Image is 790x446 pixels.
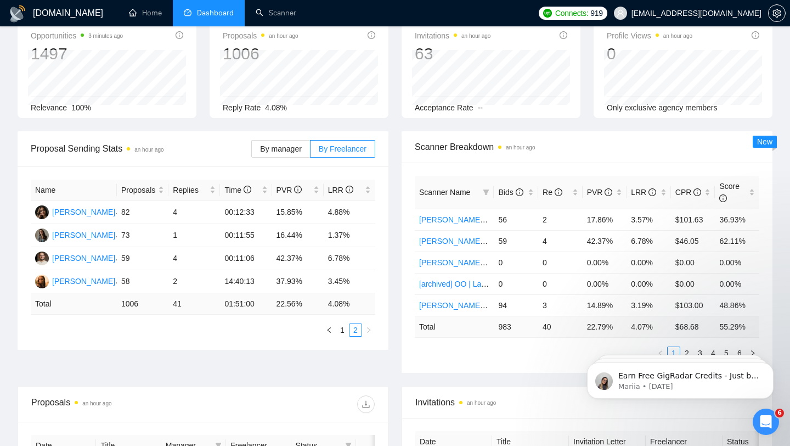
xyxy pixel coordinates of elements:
[543,9,552,18] img: upwork-logo.png
[538,273,583,294] td: 0
[555,7,588,19] span: Connects:
[419,215,517,224] a: [PERSON_NAME] | WP | KS
[583,316,627,337] td: 22.79 %
[483,189,489,196] span: filter
[244,186,251,193] span: info-circle
[35,276,115,285] a: AS[PERSON_NAME]
[117,201,168,224] td: 82
[362,324,375,337] li: Next Page
[671,273,715,294] td: $0.00
[768,4,786,22] button: setting
[117,270,168,293] td: 58
[494,316,538,337] td: 983
[336,324,349,337] li: 1
[35,205,49,219] img: AS
[220,224,272,247] td: 00:11:55
[494,209,538,230] td: 56
[583,294,627,316] td: 14.89%
[467,400,496,406] time: an hour ago
[671,209,715,230] td: $101.63
[168,270,220,293] td: 2
[323,324,336,337] button: left
[52,252,115,264] div: [PERSON_NAME]
[627,252,671,273] td: 0.00%
[223,103,261,112] span: Reply Rate
[571,339,790,416] iframe: Intercom notifications message
[675,188,701,197] span: CPR
[35,228,49,242] img: VB
[272,247,324,270] td: 42.37%
[587,188,613,197] span: PVR
[419,258,567,267] a: [PERSON_NAME] | React/Node | KS - WIP
[31,180,117,201] th: Name
[9,5,26,23] img: logo
[494,273,538,294] td: 0
[538,209,583,230] td: 2
[48,32,189,303] span: Earn Free GigRadar Credits - Just by Sharing Your Story! 💬 Want more credits for sending proposal...
[357,395,375,413] button: download
[617,9,624,17] span: user
[82,400,111,406] time: an hour ago
[648,188,656,196] span: info-circle
[324,201,375,224] td: 4.88%
[757,137,772,146] span: New
[31,29,123,42] span: Opportunities
[184,9,191,16] span: dashboard
[583,252,627,273] td: 0.00%
[223,43,298,64] div: 1006
[336,324,348,336] a: 1
[324,224,375,247] td: 1.37%
[769,9,785,18] span: setting
[168,247,220,270] td: 4
[478,103,483,112] span: --
[631,188,656,197] span: LRR
[117,247,168,270] td: 59
[323,324,336,337] li: Previous Page
[121,184,156,196] span: Proposals
[715,273,759,294] td: 0.00%
[752,31,759,39] span: info-circle
[415,395,759,409] span: Invitations
[583,230,627,252] td: 42.37%
[715,252,759,273] td: 0.00%
[671,252,715,273] td: $0.00
[627,209,671,230] td: 3.57%
[319,144,366,153] span: By Freelancer
[494,294,538,316] td: 94
[365,327,372,333] span: right
[583,209,627,230] td: 17.86%
[117,224,168,247] td: 73
[324,247,375,270] td: 6.78%
[349,324,362,337] li: 2
[538,316,583,337] td: 40
[294,186,302,193] span: info-circle
[543,188,562,197] span: Re
[538,230,583,252] td: 4
[31,395,203,413] div: Proposals
[358,400,374,409] span: download
[627,273,671,294] td: 0.00%
[461,33,490,39] time: an hour ago
[671,294,715,316] td: $103.00
[607,43,692,64] div: 0
[117,293,168,315] td: 1006
[35,230,115,239] a: VB[PERSON_NAME]
[715,209,759,230] td: 36.93%
[538,252,583,273] td: 0
[31,43,123,64] div: 1497
[560,31,567,39] span: info-circle
[768,9,786,18] a: setting
[481,184,492,200] span: filter
[605,188,612,196] span: info-circle
[715,230,759,252] td: 62.11%
[272,270,324,293] td: 37.93%
[419,280,562,288] a: [archived] OO | Laravel | Taras | Top filters
[129,8,162,18] a: homeHome
[52,229,115,241] div: [PERSON_NAME]
[627,230,671,252] td: 6.78%
[346,186,353,193] span: info-circle
[276,186,302,194] span: PVR
[224,186,251,194] span: Time
[715,294,759,316] td: 48.86%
